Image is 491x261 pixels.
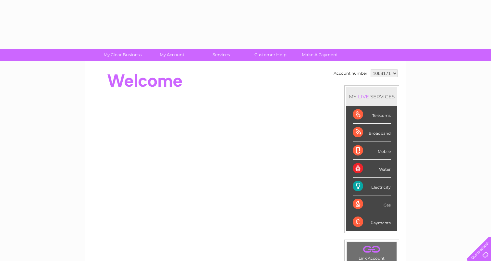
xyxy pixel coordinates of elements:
div: MY SERVICES [346,87,397,106]
div: Mobile [353,142,391,160]
div: LIVE [357,93,370,100]
a: . [349,244,395,255]
td: Account number [332,68,369,79]
div: Gas [353,195,391,213]
a: Services [194,49,248,61]
a: My Clear Business [96,49,149,61]
a: Customer Help [244,49,297,61]
div: Water [353,160,391,178]
div: Broadband [353,124,391,142]
a: My Account [145,49,199,61]
a: Make A Payment [293,49,347,61]
div: Payments [353,213,391,231]
div: Telecoms [353,106,391,124]
div: Electricity [353,178,391,195]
